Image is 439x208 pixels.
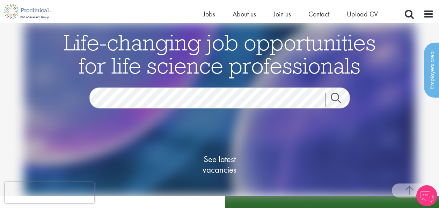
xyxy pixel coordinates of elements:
iframe: reCAPTCHA [5,182,94,203]
a: Contact [308,9,329,19]
img: candidate home [23,23,415,196]
a: Jobs [203,9,215,19]
span: See latest vacancies [185,154,255,175]
a: Upload CV [347,9,378,19]
img: Chatbot [416,185,437,206]
a: Job search submit button [325,92,355,106]
a: About us [233,9,256,19]
a: See latestvacancies [185,126,255,203]
span: Life-changing job opportunities for life science professionals [64,28,376,79]
a: Join us [273,9,291,19]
